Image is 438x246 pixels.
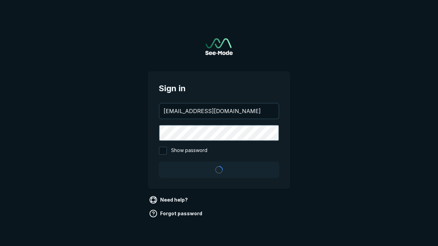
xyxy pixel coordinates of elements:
input: your@email.com [159,104,279,119]
a: Forgot password [148,208,205,219]
img: See-Mode Logo [205,38,233,55]
span: Show password [171,147,207,155]
a: Need help? [148,194,191,205]
span: Sign in [159,82,279,95]
a: Go to sign in [205,38,233,55]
